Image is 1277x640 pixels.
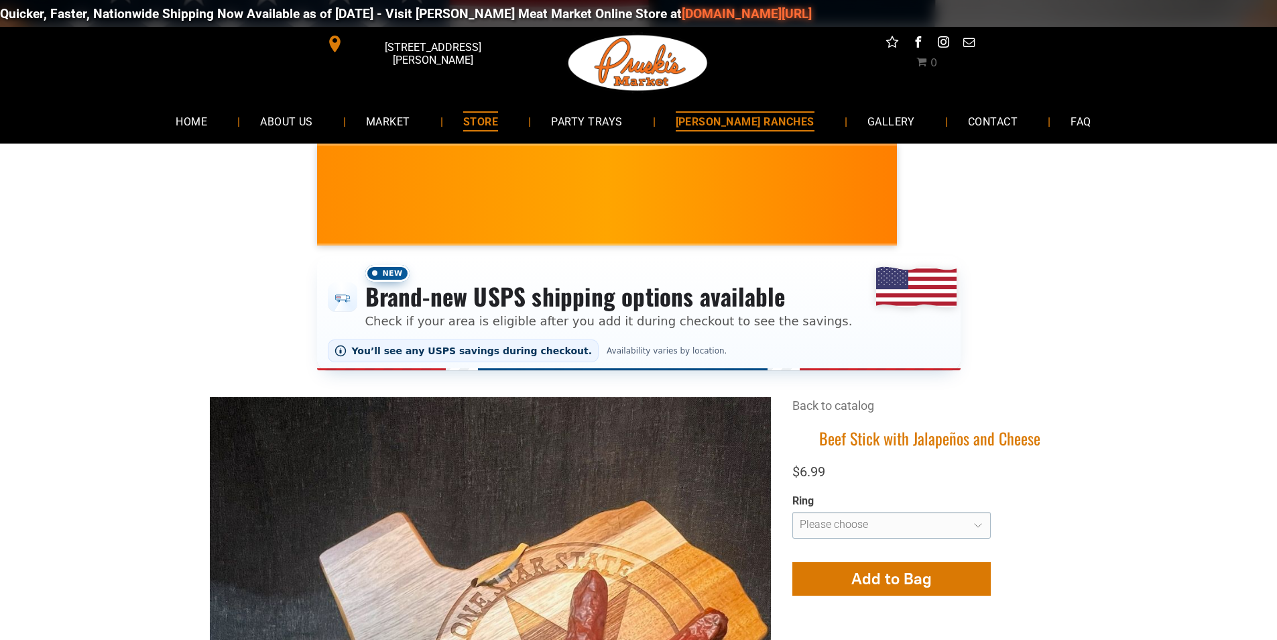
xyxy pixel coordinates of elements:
[531,103,642,139] a: PARTY TRAYS
[365,312,853,330] p: Check if your area is eligible after you add it during checkout to see the savings.
[792,397,1068,427] div: Breadcrumbs
[851,569,932,588] span: Add to Bag
[240,103,333,139] a: ABOUT US
[792,562,991,596] button: Add to Bag
[792,398,874,413] a: Back to catalog
[604,346,729,356] span: Availability varies by location.
[673,6,803,21] a: [DOMAIN_NAME][URL]
[948,103,1038,139] a: CONTACT
[346,34,519,73] span: [STREET_ADDRESS][PERSON_NAME]
[909,34,926,54] a: facebook
[352,345,593,356] span: You’ll see any USPS savings during checkout.
[317,256,961,370] div: Shipping options announcement
[317,34,522,54] a: [STREET_ADDRESS][PERSON_NAME]
[792,494,991,509] div: Ring
[566,27,711,99] img: Pruski-s+Market+HQ+Logo2-1920w.png
[656,103,835,139] a: [PERSON_NAME] RANCHES
[156,103,227,139] a: HOME
[1050,103,1111,139] a: FAQ
[365,265,410,282] span: New
[792,428,1068,449] h1: Beef Stick with Jalapeños and Cheese
[884,34,901,54] a: Social network
[934,34,952,54] a: instagram
[960,34,977,54] a: email
[792,464,825,480] span: $6.99
[365,282,853,311] h3: Brand-new USPS shipping options available
[676,111,814,131] span: [PERSON_NAME] RANCHES
[930,56,937,69] span: 0
[884,204,1148,225] span: [PERSON_NAME] MARKET
[346,103,430,139] a: MARKET
[847,103,935,139] a: GALLERY
[443,103,518,139] a: STORE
